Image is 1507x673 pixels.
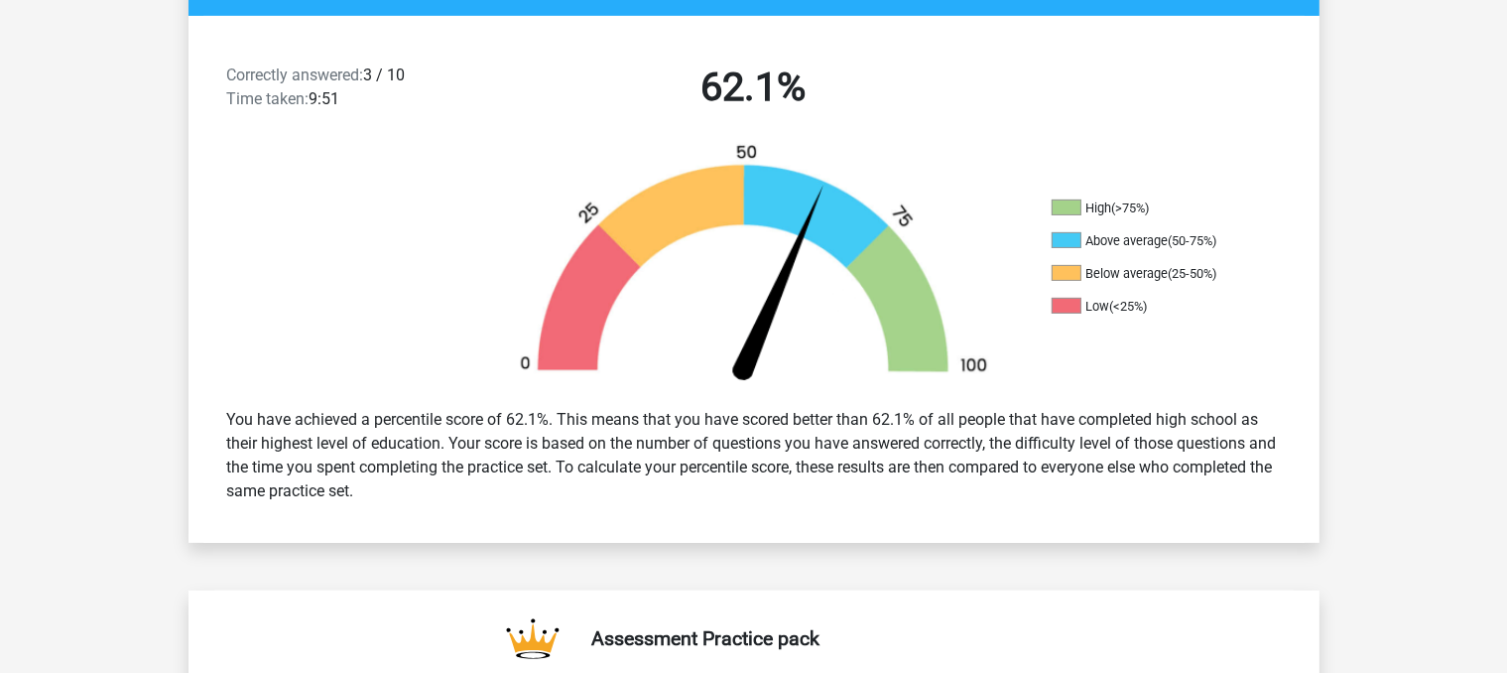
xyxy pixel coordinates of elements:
[498,64,1010,111] h2: 62.1%
[227,66,364,84] span: Correctly answered:
[212,400,1296,511] div: You have achieved a percentile score of 62.1%. This means that you have scored better than 62.1% ...
[1112,201,1150,215] div: (>75%)
[1052,200,1250,217] li: High
[1169,233,1217,248] div: (50-75%)
[1052,298,1250,316] li: Low
[486,143,1022,392] img: 62.432dcb61f442.png
[1169,266,1217,281] div: (25-50%)
[227,89,310,108] span: Time taken:
[1052,265,1250,283] li: Below average
[212,64,483,119] div: 3 / 10 9:51
[1110,299,1148,314] div: (<25%)
[1052,232,1250,250] li: Above average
